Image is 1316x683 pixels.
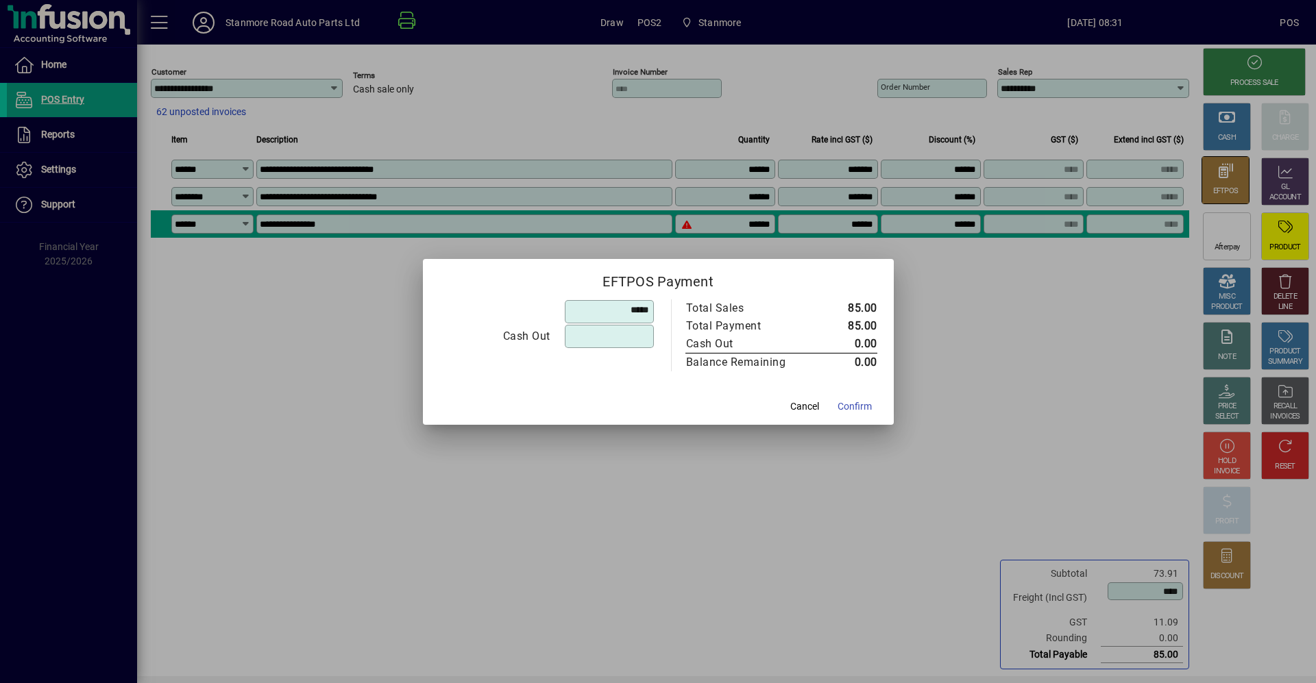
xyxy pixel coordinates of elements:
[685,299,815,317] td: Total Sales
[815,353,877,371] td: 0.00
[838,399,872,414] span: Confirm
[783,395,827,419] button: Cancel
[815,317,877,335] td: 85.00
[832,395,877,419] button: Confirm
[423,259,894,299] h2: EFTPOS Payment
[686,354,801,371] div: Balance Remaining
[815,335,877,353] td: 0.00
[686,336,801,352] div: Cash Out
[790,399,819,414] span: Cancel
[440,328,550,345] div: Cash Out
[685,317,815,335] td: Total Payment
[815,299,877,317] td: 85.00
